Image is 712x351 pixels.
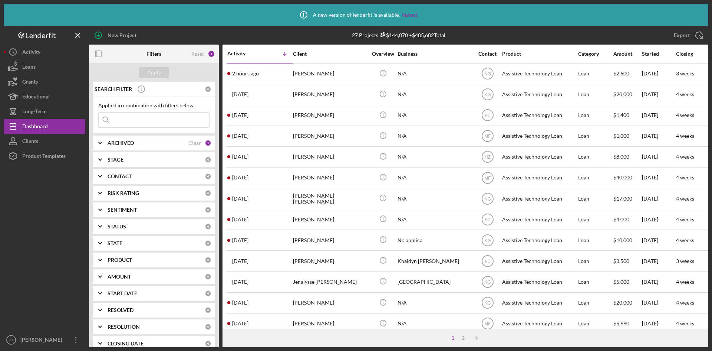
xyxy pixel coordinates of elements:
[578,147,613,167] div: Loan
[98,103,210,108] div: Applied in combination with filters below
[642,168,675,188] div: [DATE]
[485,155,491,160] text: HZ
[398,251,472,271] div: Khaidyn [PERSON_NAME]
[232,258,248,264] time: 2025-09-05 17:20
[484,134,491,139] text: MF
[108,290,137,296] b: START DATE
[642,64,675,84] div: [DATE]
[205,156,211,163] div: 0
[484,321,491,326] text: MF
[22,89,50,106] div: Educational
[293,105,367,125] div: [PERSON_NAME]
[578,209,613,229] div: Loan
[676,299,694,306] time: 4 weeks
[205,190,211,196] div: 0
[4,104,85,119] button: Long-Term
[232,91,248,97] time: 2025-09-08 19:05
[484,71,491,77] text: NG
[613,279,629,285] span: $5,000
[642,189,675,208] div: [DATE]
[398,51,472,57] div: Business
[578,293,613,313] div: Loan
[108,324,140,330] b: RESOLUTION
[398,209,472,229] div: N/A
[108,341,144,347] b: CLOSING DATE
[205,273,211,280] div: 0
[642,209,675,229] div: [DATE]
[4,74,85,89] button: Grants
[232,279,248,285] time: 2025-09-05 15:52
[293,126,367,146] div: [PERSON_NAME]
[502,64,576,84] div: Assistive Technology Loan
[578,105,613,125] div: Loan
[146,51,161,57] b: Filters
[484,196,491,201] text: NG
[484,238,491,243] text: KG
[22,119,48,136] div: Dashboard
[398,168,472,188] div: N/A
[642,314,675,334] div: [DATE]
[398,230,472,250] div: No applica
[642,272,675,292] div: [DATE]
[293,314,367,334] div: [PERSON_NAME]
[674,28,690,43] div: Export
[89,28,144,43] button: New Project
[578,251,613,271] div: Loan
[205,240,211,247] div: 0
[398,85,472,104] div: N/A
[398,314,472,334] div: N/A
[502,209,576,229] div: Assistive Technology Loan
[293,189,367,208] div: [PERSON_NAME] [PERSON_NAME]
[613,112,629,118] span: $1,400
[232,237,248,243] time: 2025-09-05 18:12
[613,320,629,326] span: $5,990
[22,134,38,150] div: Clients
[293,64,367,84] div: [PERSON_NAME]
[22,45,40,61] div: Activity
[578,272,613,292] div: Loan
[398,293,472,313] div: N/A
[578,126,613,146] div: Loan
[4,134,85,149] a: Clients
[294,6,418,24] div: A new version of lenderfit is available.
[205,207,211,213] div: 0
[293,293,367,313] div: [PERSON_NAME]
[502,293,576,313] div: Assistive Technology Loan
[502,272,576,292] div: Assistive Technology Loan
[578,64,613,84] div: Loan
[398,189,472,208] div: N/A
[642,293,675,313] div: [DATE]
[502,147,576,167] div: Assistive Technology Loan
[108,190,139,196] b: RISK RATING
[293,272,367,292] div: Jenalysse [PERSON_NAME]
[108,224,126,230] b: STATUS
[191,51,204,57] div: Reset
[613,70,629,77] span: $2,500
[398,126,472,146] div: N/A
[484,175,491,181] text: MF
[293,230,367,250] div: [PERSON_NAME]
[484,92,491,97] text: KG
[108,157,123,163] b: STAGE
[613,51,641,57] div: Amount
[108,274,131,280] b: AMOUNT
[642,105,675,125] div: [DATE]
[205,223,211,230] div: 0
[232,217,248,222] time: 2025-09-05 20:25
[502,51,576,57] div: Product
[378,32,408,38] div: $144,070
[676,91,694,97] time: 4 weeks
[398,272,472,292] div: [GEOGRAPHIC_DATA]
[613,153,629,160] span: $8,000
[676,153,694,160] time: 4 weeks
[293,51,367,57] div: Client
[9,338,14,342] text: HZ
[205,340,211,347] div: 0
[293,147,367,167] div: [PERSON_NAME]
[676,320,694,326] time: 4 weeks
[578,314,613,334] div: Loan
[613,258,629,264] span: $3,500
[484,300,491,306] text: KG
